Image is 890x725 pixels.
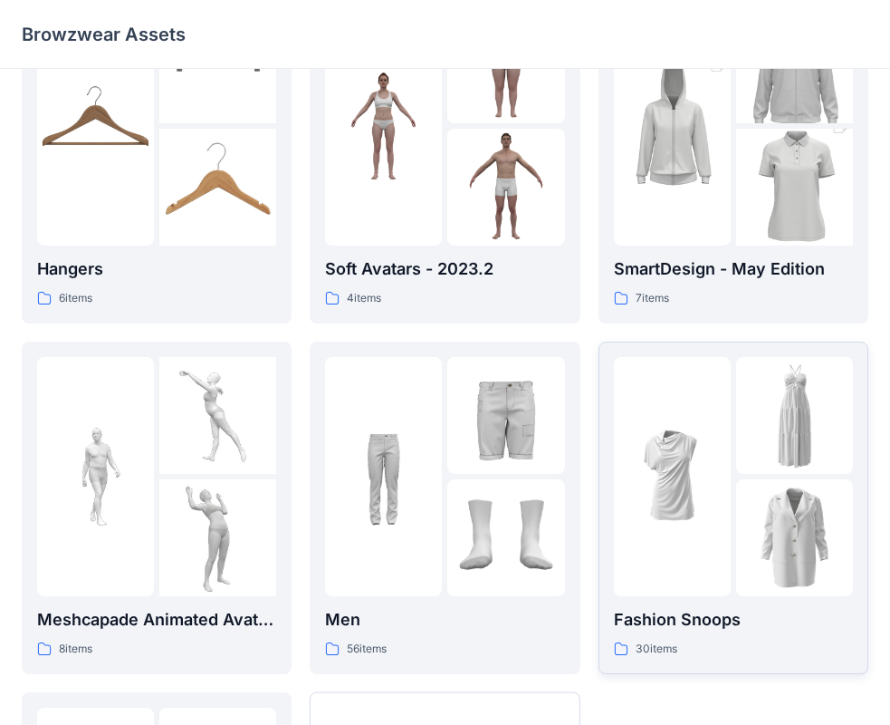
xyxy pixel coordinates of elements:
p: Soft Avatars - 2023.2 [325,256,564,282]
a: folder 1folder 2folder 3Men56items [310,342,579,674]
p: Men [325,607,564,633]
img: folder 3 [447,129,564,246]
img: folder 2 [159,357,276,474]
p: Browzwear Assets [22,22,186,47]
img: folder 3 [159,479,276,596]
img: folder 1 [614,38,731,214]
img: folder 3 [736,479,853,596]
img: folder 2 [736,357,853,474]
p: 7 items [636,289,669,308]
img: folder 3 [447,479,564,596]
p: 6 items [59,289,92,308]
a: folder 1folder 2folder 3Meshcapade Animated Avatars8items [22,342,292,674]
p: 30 items [636,640,677,659]
p: SmartDesign - May Edition [614,256,853,282]
img: folder 1 [325,418,442,535]
a: folder 1folder 2folder 3Fashion Snoops30items [598,342,868,674]
img: folder 1 [325,67,442,184]
img: folder 3 [736,100,853,275]
img: folder 1 [614,418,731,535]
img: folder 1 [37,418,154,535]
p: Meshcapade Animated Avatars [37,607,276,633]
p: 4 items [347,289,381,308]
p: 8 items [59,640,92,659]
p: Hangers [37,256,276,282]
img: folder 1 [37,67,154,184]
p: 56 items [347,640,387,659]
img: folder 3 [159,129,276,246]
p: Fashion Snoops [614,607,853,633]
img: folder 2 [447,357,564,474]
